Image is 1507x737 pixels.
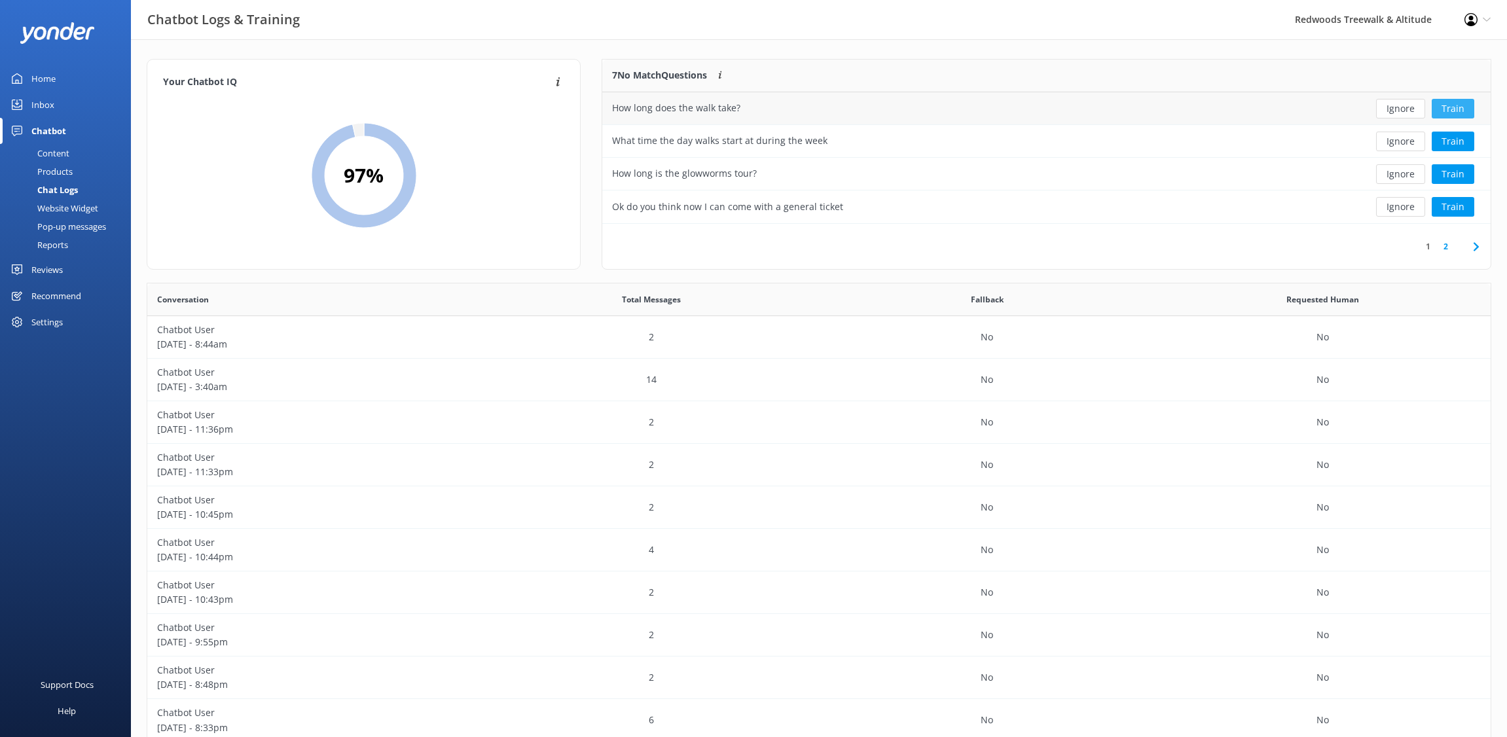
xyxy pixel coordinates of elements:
button: Ignore [1376,132,1425,151]
p: [DATE] - 8:33pm [157,721,473,735]
p: Chatbot User [157,706,473,720]
div: Help [58,698,76,724]
a: Pop-up messages [8,217,131,236]
p: No [1316,500,1329,514]
div: row [147,486,1491,529]
button: Train [1432,197,1474,217]
div: Home [31,65,56,92]
p: [DATE] - 8:48pm [157,677,473,692]
p: 7 No Match Questions [612,68,707,82]
p: No [981,543,993,557]
p: No [1316,330,1329,344]
a: Website Widget [8,199,131,217]
p: 2 [649,585,654,600]
span: Fallback [971,293,1004,306]
p: No [981,670,993,685]
h2: 97 % [344,160,384,191]
button: Train [1432,164,1474,184]
div: row [147,656,1491,699]
div: row [147,571,1491,614]
p: [DATE] - 11:33pm [157,465,473,479]
h3: Chatbot Logs & Training [147,9,300,30]
div: Products [8,162,73,181]
p: No [981,713,993,727]
a: Products [8,162,131,181]
p: No [1316,628,1329,642]
p: 2 [649,670,654,685]
p: Chatbot User [157,450,473,465]
p: No [1316,458,1329,472]
div: row [602,125,1491,158]
p: No [981,500,993,514]
p: Chatbot User [157,620,473,635]
p: No [981,458,993,472]
div: Pop-up messages [8,217,106,236]
div: Settings [31,309,63,335]
div: Support Docs [41,672,94,698]
p: 2 [649,415,654,429]
p: Chatbot User [157,493,473,507]
div: Chat Logs [8,181,78,199]
button: Ignore [1376,164,1425,184]
button: Train [1432,99,1474,118]
div: Reports [8,236,68,254]
a: 2 [1437,240,1455,253]
div: Inbox [31,92,54,118]
p: [DATE] - 11:36pm [157,422,473,437]
div: row [147,359,1491,401]
p: No [981,628,993,642]
a: Reports [8,236,131,254]
p: No [1316,372,1329,387]
div: Content [8,144,69,162]
p: 2 [649,330,654,344]
p: 4 [649,543,654,557]
div: Chatbot [31,118,66,144]
p: 14 [646,372,657,387]
p: 2 [649,458,654,472]
div: What time the day walks start at during the week [612,134,827,148]
p: Chatbot User [157,535,473,550]
span: Requested Human [1286,293,1359,306]
p: [DATE] - 10:44pm [157,550,473,564]
div: row [147,401,1491,444]
button: Ignore [1376,99,1425,118]
div: row [147,614,1491,656]
p: [DATE] - 8:44am [157,337,473,351]
p: [DATE] - 10:43pm [157,592,473,607]
a: Content [8,144,131,162]
button: Ignore [1376,197,1425,217]
p: 6 [649,713,654,727]
a: 1 [1419,240,1437,253]
div: grid [602,92,1491,223]
div: How long does the walk take? [612,101,740,115]
div: row [147,316,1491,359]
span: Conversation [157,293,209,306]
img: yonder-white-logo.png [20,22,95,44]
p: 2 [649,628,654,642]
div: row [602,190,1491,223]
div: row [602,158,1491,190]
div: Website Widget [8,199,98,217]
p: No [981,372,993,387]
p: [DATE] - 3:40am [157,380,473,394]
div: Recommend [31,283,81,309]
p: No [1316,415,1329,429]
div: row [147,444,1491,486]
p: No [981,585,993,600]
p: Chatbot User [157,663,473,677]
a: Chat Logs [8,181,131,199]
div: How long is the glowworms tour? [612,166,757,181]
p: [DATE] - 10:45pm [157,507,473,522]
p: No [981,415,993,429]
span: Total Messages [622,293,681,306]
p: No [1316,543,1329,557]
p: No [981,330,993,344]
button: Train [1432,132,1474,151]
p: [DATE] - 9:55pm [157,635,473,649]
div: row [147,529,1491,571]
p: 2 [649,500,654,514]
p: Chatbot User [157,323,473,337]
p: No [1316,713,1329,727]
h4: Your Chatbot IQ [163,75,552,90]
div: row [602,92,1491,125]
